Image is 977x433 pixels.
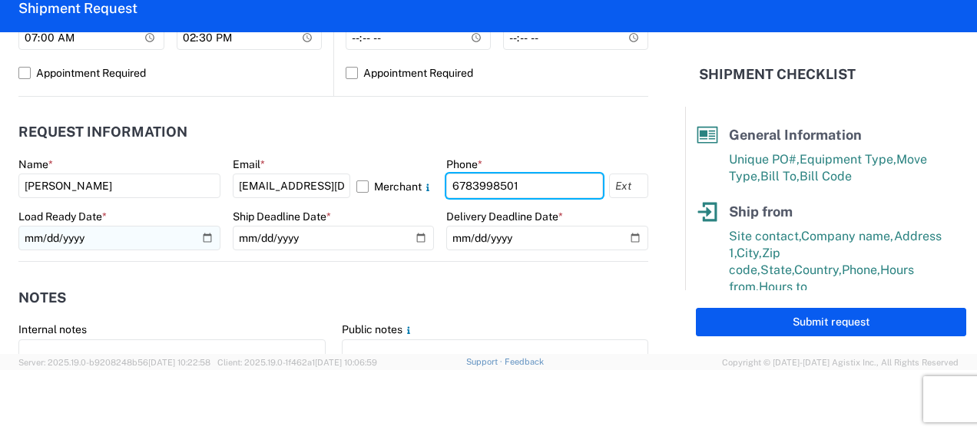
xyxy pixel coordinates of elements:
[842,263,880,277] span: Phone,
[759,279,807,294] span: Hours to
[18,290,66,306] h2: Notes
[18,322,87,336] label: Internal notes
[18,210,107,223] label: Load Ready Date
[342,322,415,336] label: Public notes
[699,65,856,84] h2: Shipment Checklist
[800,152,896,167] span: Equipment Type,
[233,157,265,171] label: Email
[722,355,959,369] span: Copyright © [DATE]-[DATE] Agistix Inc., All Rights Reserved
[729,203,793,220] span: Ship from
[18,124,187,140] h2: Request Information
[18,157,53,171] label: Name
[148,358,210,367] span: [DATE] 10:22:58
[729,127,862,143] span: General Information
[729,229,801,243] span: Site contact,
[346,61,648,85] label: Appointment Required
[609,174,648,198] input: Ext
[18,61,322,85] label: Appointment Required
[233,210,331,223] label: Ship Deadline Date
[696,308,966,336] button: Submit request
[446,157,482,171] label: Phone
[794,263,842,277] span: Country,
[737,246,762,260] span: City,
[466,357,505,366] a: Support
[729,152,800,167] span: Unique PO#,
[315,358,377,367] span: [DATE] 10:06:59
[801,229,894,243] span: Company name,
[446,210,563,223] label: Delivery Deadline Date
[505,357,544,366] a: Feedback
[18,358,210,367] span: Server: 2025.19.0-b9208248b56
[760,169,800,183] span: Bill To,
[760,263,794,277] span: State,
[356,174,434,198] label: Merchant
[217,358,377,367] span: Client: 2025.19.0-1f462a1
[800,169,852,183] span: Bill Code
